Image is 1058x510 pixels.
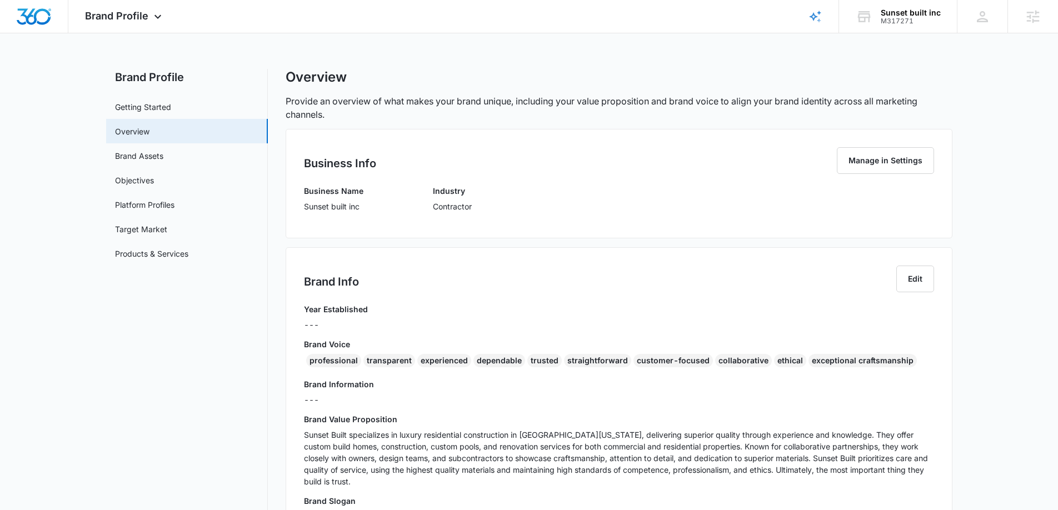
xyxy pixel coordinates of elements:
button: Manage in Settings [837,147,934,174]
button: Edit [896,266,934,292]
a: Platform Profiles [115,199,174,211]
h2: Brand Profile [106,69,268,86]
h3: Brand Value Proposition [304,413,934,425]
div: account name [881,8,941,17]
a: Overview [115,126,149,137]
div: transparent [363,354,415,367]
h3: Brand Voice [304,338,934,350]
div: trusted [527,354,562,367]
h3: Year Established [304,303,368,315]
h3: Brand Slogan [304,495,934,507]
p: Sunset Built specializes in luxury residential construction in [GEOGRAPHIC_DATA][US_STATE], deliv... [304,429,934,487]
div: customer-focused [633,354,713,367]
div: exceptional craftsmanship [809,354,917,367]
div: dependable [473,354,525,367]
a: Brand Assets [115,150,163,162]
a: Target Market [115,223,167,235]
p: Sunset built inc [304,201,363,212]
h3: Business Name [304,185,363,197]
h2: Brand Info [304,273,359,290]
div: account id [881,17,941,25]
div: professional [306,354,361,367]
span: Brand Profile [85,10,148,22]
a: Getting Started [115,101,171,113]
div: collaborative [715,354,772,367]
h3: Brand Information [304,378,934,390]
p: Contractor [433,201,472,212]
div: experienced [417,354,471,367]
h1: Overview [286,69,347,86]
a: Products & Services [115,248,188,259]
h2: Business Info [304,155,376,172]
div: ethical [774,354,806,367]
p: Provide an overview of what makes your brand unique, including your value proposition and brand v... [286,94,952,121]
div: straightforward [564,354,631,367]
p: --- [304,319,368,331]
p: --- [304,394,934,406]
a: Objectives [115,174,154,186]
h3: Industry [433,185,472,197]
